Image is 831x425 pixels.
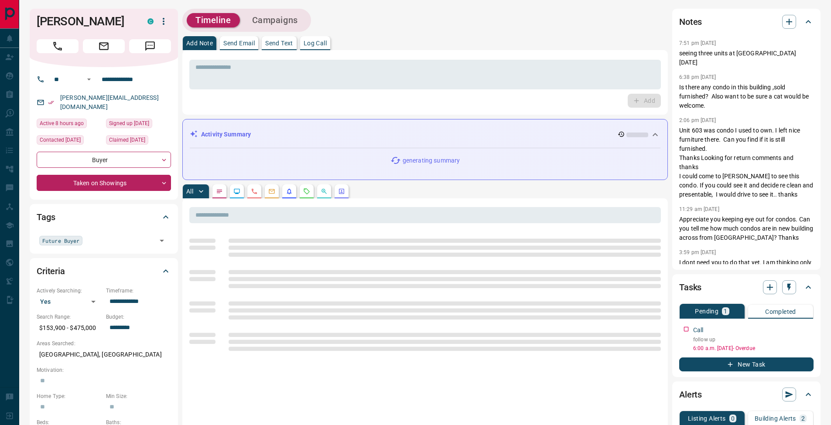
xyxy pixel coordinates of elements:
[216,188,223,195] svg: Notes
[37,175,171,191] div: Taken on Showings
[186,188,193,194] p: All
[679,126,814,199] p: Unit 603 was condo I used to own. I left nice furniture there. Can you find if it is still furnis...
[37,261,171,282] div: Criteria
[37,210,55,224] h2: Tags
[679,249,716,255] p: 3:59 pm [DATE]
[755,415,796,422] p: Building Alerts
[37,152,171,168] div: Buyer
[679,206,719,212] p: 11:29 am [DATE]
[223,40,255,46] p: Send Email
[106,287,171,295] p: Timeframe:
[688,415,726,422] p: Listing Alerts
[129,39,171,53] span: Message
[251,188,258,195] svg: Calls
[724,308,727,314] p: 1
[37,366,171,374] p: Motivation:
[679,117,716,123] p: 2:06 pm [DATE]
[265,40,293,46] p: Send Text
[106,135,171,147] div: Sat Apr 01 2023
[765,309,796,315] p: Completed
[201,130,251,139] p: Activity Summary
[679,258,814,286] p: I dont need you to do that yet. I am thinking only so far. Could be a while before I can move. Th...
[679,384,814,405] div: Alerts
[156,235,168,247] button: Open
[679,280,701,294] h2: Tasks
[37,295,102,309] div: Yes
[693,344,814,352] p: 6:00 a.m. [DATE] - Overdue
[37,287,102,295] p: Actively Searching:
[48,99,54,105] svg: Email Verified
[106,313,171,321] p: Budget:
[679,40,716,46] p: 7:51 pm [DATE]
[679,15,702,29] h2: Notes
[37,313,102,321] p: Search Range:
[37,135,102,147] div: Mon Sep 08 2025
[338,188,345,195] svg: Agent Actions
[304,40,327,46] p: Log Call
[695,308,718,314] p: Pending
[37,119,102,131] div: Wed Oct 15 2025
[37,321,102,335] p: $153,900 - $475,000
[186,40,213,46] p: Add Note
[109,136,145,144] span: Claimed [DATE]
[679,215,814,242] p: Appreciate you keeping eye out for condos. Can you tell me how much condos are in new building ac...
[801,415,805,422] p: 2
[693,326,704,335] p: Call
[60,94,159,110] a: [PERSON_NAME][EMAIL_ADDRESS][DOMAIN_NAME]
[679,388,702,401] h2: Alerts
[37,340,171,347] p: Areas Searched:
[679,74,716,80] p: 6:38 pm [DATE]
[233,188,240,195] svg: Lead Browsing Activity
[83,39,125,53] span: Email
[37,207,171,228] div: Tags
[37,14,134,28] h1: [PERSON_NAME]
[106,392,171,400] p: Min Size:
[403,156,460,165] p: generating summary
[268,188,275,195] svg: Emails
[731,415,735,422] p: 0
[147,18,154,24] div: condos.ca
[679,357,814,371] button: New Task
[40,119,84,128] span: Active 8 hours ago
[37,264,65,278] h2: Criteria
[42,236,79,245] span: Future Buyer
[37,347,171,362] p: [GEOGRAPHIC_DATA], [GEOGRAPHIC_DATA]
[187,13,240,27] button: Timeline
[321,188,328,195] svg: Opportunities
[37,39,79,53] span: Call
[679,49,814,67] p: seeing three units at [GEOGRAPHIC_DATA] [DATE]
[190,126,660,143] div: Activity Summary
[679,11,814,32] div: Notes
[693,336,814,343] p: follow up
[106,119,171,131] div: Sat Jan 30 2021
[40,136,81,144] span: Contacted [DATE]
[679,83,814,110] p: Is there any condo in this building ,sold furnished? Also want to be sure a cat would be welcome.
[243,13,307,27] button: Campaigns
[679,277,814,298] div: Tasks
[37,392,102,400] p: Home Type:
[84,74,94,85] button: Open
[109,119,149,128] span: Signed up [DATE]
[286,188,293,195] svg: Listing Alerts
[303,188,310,195] svg: Requests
